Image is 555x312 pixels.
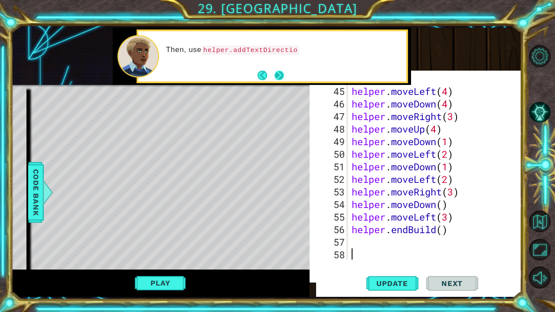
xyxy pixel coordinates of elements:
[529,239,551,260] button: Maximize Browser
[529,101,551,123] button: AI Hint
[29,166,43,218] span: Code Bank
[324,211,347,223] div: 55
[324,148,347,160] div: 50
[324,110,347,123] div: 47
[324,236,347,248] div: 57
[529,211,551,232] button: Back to Map
[529,45,551,67] button: Level Options
[530,208,555,236] a: Back to Map
[324,97,347,110] div: 46
[166,45,401,55] p: Then, use
[324,248,347,261] div: 58
[368,279,417,288] span: Update
[324,173,347,185] div: 52
[324,123,347,135] div: 48
[529,266,551,288] button: Mute
[324,185,347,198] div: 53
[324,135,347,148] div: 49
[135,275,186,291] button: Play
[274,71,284,81] button: Next
[433,279,471,288] span: Next
[258,71,274,80] button: Back
[202,45,300,55] code: helper.addTextDirectio
[324,160,347,173] div: 51
[324,223,347,236] div: 56
[324,85,347,97] div: 45
[426,270,478,297] button: Next
[324,198,347,211] div: 54
[366,270,418,297] button: Update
